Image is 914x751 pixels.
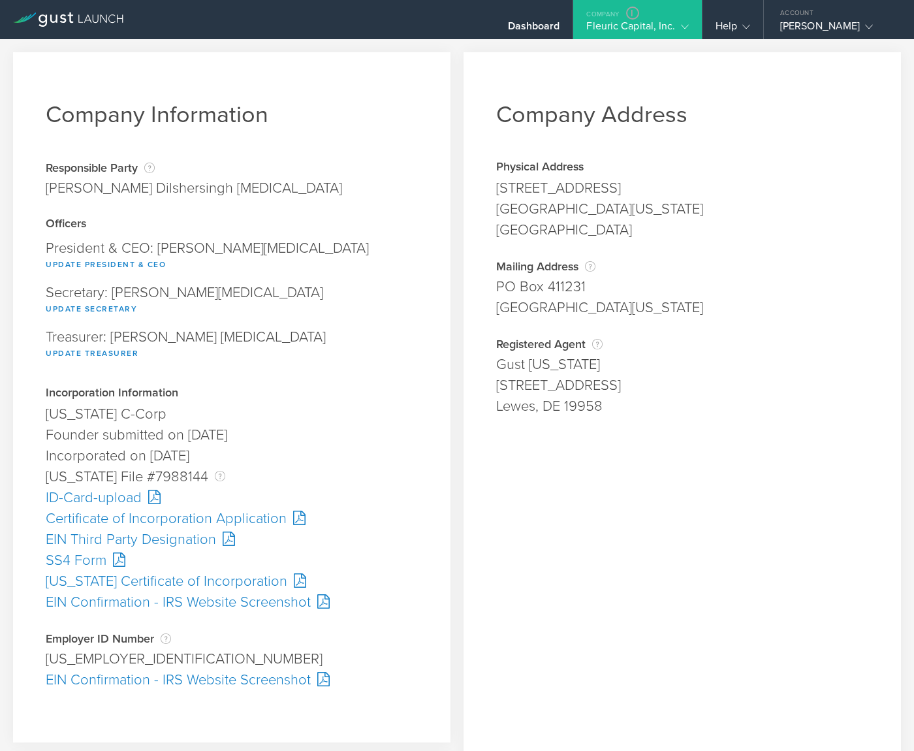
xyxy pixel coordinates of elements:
[496,338,868,351] div: Registered Agent
[586,20,688,39] div: Fleuric Capital, Inc.
[46,345,138,361] button: Update Treasurer
[716,20,750,39] div: Help
[46,234,418,279] div: President & CEO: [PERSON_NAME][MEDICAL_DATA]
[46,387,418,400] div: Incorporation Information
[496,260,868,273] div: Mailing Address
[496,375,868,396] div: [STREET_ADDRESS]
[496,396,868,417] div: Lewes, DE 19958
[496,161,868,174] div: Physical Address
[46,404,418,424] div: [US_STATE] C-Corp
[46,508,418,529] div: Certificate of Incorporation Application
[508,20,560,39] div: Dashboard
[46,257,166,272] button: Update President & CEO
[849,688,914,751] iframe: Chat Widget
[496,178,868,199] div: [STREET_ADDRESS]
[780,20,891,39] div: [PERSON_NAME]
[496,276,868,297] div: PO Box 411231
[46,529,418,550] div: EIN Third Party Designation
[46,550,418,571] div: SS4 Form
[46,487,418,508] div: ID-Card-upload
[46,301,137,317] button: Update Secretary
[496,101,868,129] h1: Company Address
[46,445,418,466] div: Incorporated on [DATE]
[46,218,418,231] div: Officers
[46,424,418,445] div: Founder submitted on [DATE]
[46,669,418,690] div: EIN Confirmation - IRS Website Screenshot
[46,648,418,669] div: [US_EMPLOYER_IDENTIFICATION_NUMBER]
[496,354,868,375] div: Gust [US_STATE]
[46,323,418,368] div: Treasurer: [PERSON_NAME] [MEDICAL_DATA]
[46,161,342,174] div: Responsible Party
[496,219,868,240] div: [GEOGRAPHIC_DATA]
[496,297,868,318] div: [GEOGRAPHIC_DATA][US_STATE]
[46,632,418,645] div: Employer ID Number
[46,101,418,129] h1: Company Information
[46,178,342,199] div: [PERSON_NAME] Dilshersingh [MEDICAL_DATA]
[46,466,418,487] div: [US_STATE] File #7988144
[46,571,418,592] div: [US_STATE] Certificate of Incorporation
[46,592,418,613] div: EIN Confirmation - IRS Website Screenshot
[46,279,418,323] div: Secretary: [PERSON_NAME][MEDICAL_DATA]
[496,199,868,219] div: [GEOGRAPHIC_DATA][US_STATE]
